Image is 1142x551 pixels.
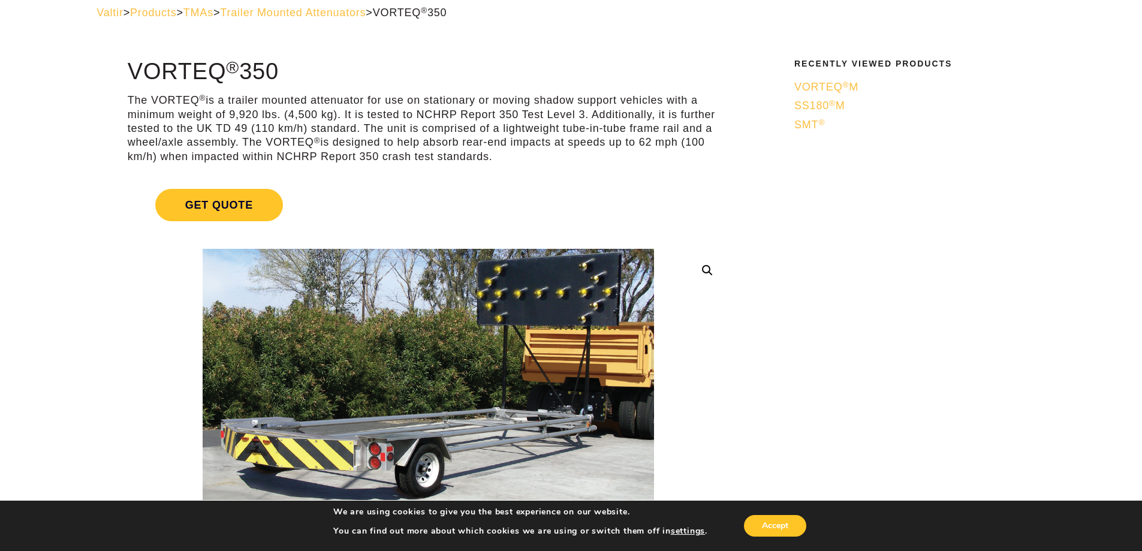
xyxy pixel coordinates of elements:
a: Valtir [97,7,123,19]
sup: ® [829,99,836,108]
a: Trailer Mounted Attenuators [220,7,366,19]
h2: Recently Viewed Products [794,59,1038,68]
span: VORTEQ M [794,81,858,93]
span: Get Quote [155,189,283,221]
p: We are using cookies to give you the best experience on our website. [333,507,707,517]
a: SS180®M [794,99,1038,113]
a: TMAs [183,7,213,19]
sup: ® [199,94,206,103]
button: settings [671,526,705,537]
div: > > > > [97,6,1045,20]
a: VORTEQ®M [794,80,1038,94]
span: SMT [794,119,825,131]
sup: ® [314,136,321,145]
p: The VORTEQ is a trailer mounted attenuator for use on stationary or moving shadow support vehicle... [128,94,729,164]
sup: ® [226,58,239,77]
p: You can find out more about which cookies we are using or switch them off in . [333,526,707,537]
button: Accept [744,515,806,537]
sup: ® [421,6,427,15]
h1: VORTEQ 350 [128,59,729,85]
a: SMT® [794,118,1038,132]
sup: ® [842,80,849,89]
span: VORTEQ 350 [373,7,447,19]
sup: ® [818,118,825,127]
a: Products [130,7,176,19]
span: SS180 M [794,100,845,112]
a: Get Quote [128,174,729,236]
